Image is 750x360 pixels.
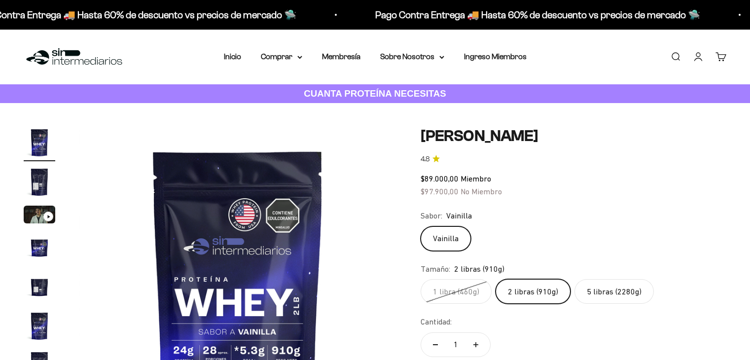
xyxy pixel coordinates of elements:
span: $89.000,00 [421,174,459,183]
summary: Comprar [261,50,302,63]
span: 4.8 [421,154,429,165]
a: Ingreso Miembros [464,52,527,61]
button: Ir al artículo 2 [24,166,55,201]
button: Ir al artículo 4 [24,231,55,266]
button: Aumentar cantidad [462,333,490,357]
span: No Miembro [461,187,502,196]
button: Ir al artículo 1 [24,127,55,161]
button: Ir al artículo 5 [24,271,55,305]
summary: Sobre Nosotros [380,50,444,63]
a: Inicio [224,52,241,61]
label: Cantidad: [421,316,452,328]
button: Ir al artículo 6 [24,310,55,345]
span: $97.900,00 [421,187,459,196]
h1: [PERSON_NAME] [421,127,726,145]
a: Membresía [322,52,360,61]
legend: Tamaño: [421,263,450,276]
p: Pago Contra Entrega 🚚 Hasta 60% de descuento vs precios de mercado 🛸 [374,7,699,23]
img: Proteína Whey - Vainilla [24,310,55,342]
img: Proteína Whey - Vainilla [24,127,55,158]
legend: Sabor: [421,210,442,222]
img: Proteína Whey - Vainilla [24,166,55,198]
img: Proteína Whey - Vainilla [24,271,55,302]
img: Proteína Whey - Vainilla [24,231,55,263]
span: Miembro [461,174,491,183]
a: 4.84.8 de 5.0 estrellas [421,154,726,165]
span: 2 libras (910g) [454,263,504,276]
strong: CUANTA PROTEÍNA NECESITAS [304,88,446,99]
button: Reducir cantidad [421,333,450,357]
span: Vainilla [446,210,472,222]
button: Ir al artículo 3 [24,206,55,226]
